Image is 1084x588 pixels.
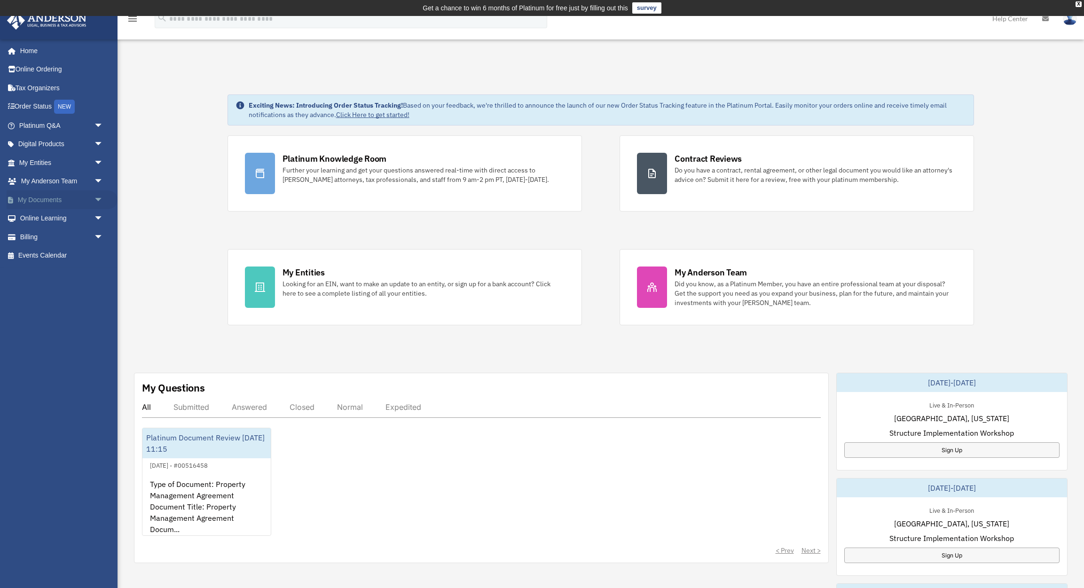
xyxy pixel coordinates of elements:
a: My Anderson Team Did you know, as a Platinum Member, you have an entire professional team at your... [620,249,974,325]
span: arrow_drop_down [94,135,113,154]
a: Platinum Document Review [DATE] 11:15[DATE] - #00516458Type of Document: Property Management Agre... [142,428,271,536]
span: arrow_drop_down [94,227,113,247]
a: My Anderson Teamarrow_drop_down [7,172,118,191]
div: Platinum Document Review [DATE] 11:15 [142,428,271,458]
a: Click Here to get started! [336,110,409,119]
a: Sign Up [844,442,1060,458]
a: Order StatusNEW [7,97,118,117]
div: Type of Document: Property Management Agreement Document Title: Property Management Agreement Doc... [142,471,271,544]
span: arrow_drop_down [94,190,113,210]
a: Home [7,41,113,60]
div: close [1076,1,1082,7]
div: [DATE]-[DATE] [837,373,1068,392]
a: Platinum Q&Aarrow_drop_down [7,116,118,135]
div: Expedited [385,402,421,412]
a: Online Learningarrow_drop_down [7,209,118,228]
div: Normal [337,402,363,412]
a: Platinum Knowledge Room Further your learning and get your questions answered real-time with dire... [228,135,582,212]
a: survey [632,2,661,14]
div: Did you know, as a Platinum Member, you have an entire professional team at your disposal? Get th... [675,279,957,307]
div: [DATE]-[DATE] [837,478,1068,497]
div: Looking for an EIN, want to make an update to an entity, or sign up for a bank account? Click her... [283,279,565,298]
a: My Entities Looking for an EIN, want to make an update to an entity, or sign up for a bank accoun... [228,249,582,325]
span: [GEOGRAPHIC_DATA], [US_STATE] [894,518,1009,529]
div: My Anderson Team [675,267,747,278]
div: [DATE] - #00516458 [142,460,215,470]
a: Contract Reviews Do you have a contract, rental agreement, or other legal document you would like... [620,135,974,212]
div: My Questions [142,381,205,395]
div: Contract Reviews [675,153,742,165]
span: arrow_drop_down [94,153,113,172]
div: Get a chance to win 6 months of Platinum for free just by filling out this [423,2,628,14]
i: menu [127,13,138,24]
a: Billingarrow_drop_down [7,227,118,246]
span: Structure Implementation Workshop [889,427,1014,439]
div: Answered [232,402,267,412]
span: Structure Implementation Workshop [889,533,1014,544]
span: arrow_drop_down [94,172,113,191]
img: Anderson Advisors Platinum Portal [4,11,89,30]
strong: Exciting News: Introducing Order Status Tracking! [249,101,403,110]
div: Do you have a contract, rental agreement, or other legal document you would like an attorney's ad... [675,165,957,184]
span: [GEOGRAPHIC_DATA], [US_STATE] [894,413,1009,424]
div: Further your learning and get your questions answered real-time with direct access to [PERSON_NAM... [283,165,565,184]
a: Events Calendar [7,246,118,265]
div: My Entities [283,267,325,278]
a: Tax Organizers [7,78,118,97]
div: Submitted [173,402,209,412]
span: arrow_drop_down [94,209,113,228]
a: menu [127,16,138,24]
img: User Pic [1063,12,1077,25]
a: Online Ordering [7,60,118,79]
div: Closed [290,402,314,412]
a: Sign Up [844,548,1060,563]
div: NEW [54,100,75,114]
div: Live & In-Person [922,400,982,409]
a: My Entitiesarrow_drop_down [7,153,118,172]
a: Digital Productsarrow_drop_down [7,135,118,154]
a: My Documentsarrow_drop_down [7,190,118,209]
span: arrow_drop_down [94,116,113,135]
div: Live & In-Person [922,505,982,515]
div: All [142,402,151,412]
div: Based on your feedback, we're thrilled to announce the launch of our new Order Status Tracking fe... [249,101,966,119]
div: Platinum Knowledge Room [283,153,387,165]
i: search [157,13,167,23]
